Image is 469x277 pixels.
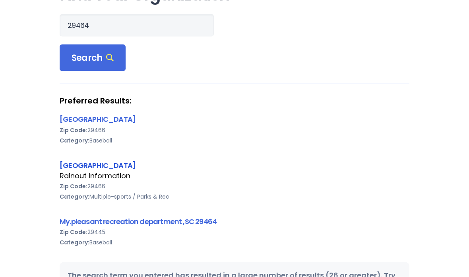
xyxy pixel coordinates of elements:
[60,171,409,181] div: Rainout Information
[60,135,409,146] div: Baseball
[60,96,409,106] strong: Preferred Results:
[60,227,409,237] div: 29445
[60,45,126,72] div: Search
[60,14,214,37] input: Search Orgs…
[60,126,87,134] b: Zip Code:
[60,125,409,135] div: 29466
[60,114,409,125] div: [GEOGRAPHIC_DATA]
[60,217,217,226] a: My.pleasant recreation department ,SC 29464
[60,160,136,170] a: [GEOGRAPHIC_DATA]
[60,182,87,190] b: Zip Code:
[60,137,89,144] b: Category:
[60,238,89,246] b: Category:
[60,193,89,201] b: Category:
[60,160,409,171] div: [GEOGRAPHIC_DATA]
[60,181,409,191] div: 29466
[60,191,409,202] div: Multiple-sports / Parks & Rec
[60,216,409,227] div: My.pleasant recreation department ,SC 29464
[60,237,409,248] div: Baseball
[60,228,87,236] b: Zip Code:
[72,53,114,64] span: Search
[60,114,136,124] a: [GEOGRAPHIC_DATA]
